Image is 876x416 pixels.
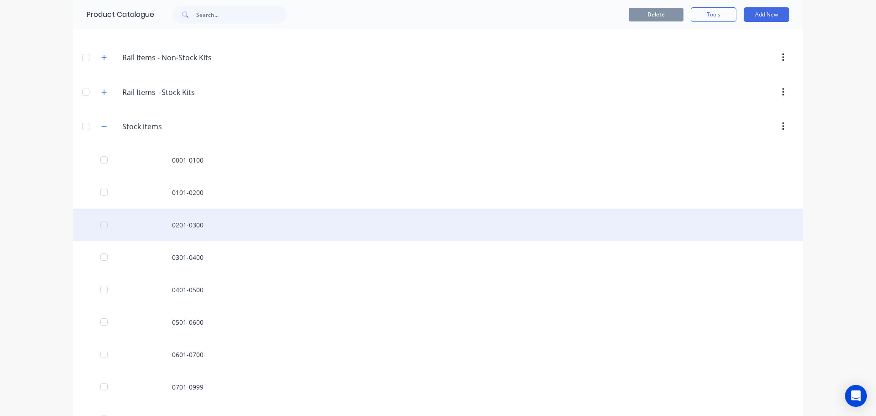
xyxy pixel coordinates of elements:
div: 0601-0700 [73,338,803,371]
input: Enter category name [122,87,230,98]
button: Add New [744,7,789,22]
div: 0401-0500 [73,274,803,306]
input: Enter category name [122,121,230,132]
div: 0501-0600 [73,306,803,338]
button: Delete [629,8,683,21]
div: 0001-0100 [73,144,803,176]
div: 0201-0300 [73,209,803,241]
button: Tools [691,7,736,22]
div: Open Intercom Messenger [845,385,867,407]
input: Search... [196,5,287,24]
div: 0101-0200 [73,176,803,209]
input: Enter category name [122,52,230,63]
div: 0301-0400 [73,241,803,274]
div: 0701-0999 [73,371,803,403]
